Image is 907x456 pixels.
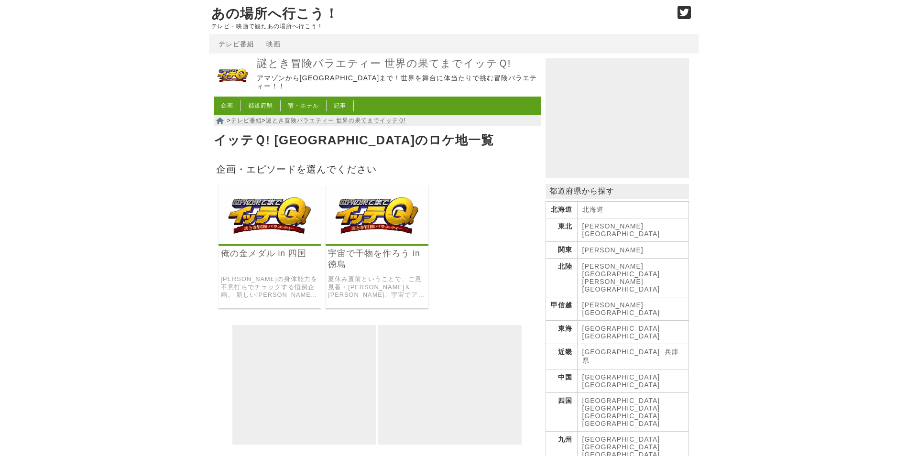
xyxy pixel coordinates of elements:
th: 東海 [546,321,577,344]
h1: イッテＱ! [GEOGRAPHIC_DATA]のロケ地一覧 [214,130,541,151]
h2: 企画・エピソードを選んでください [214,161,541,177]
a: テレビ番組 [219,40,254,48]
a: [GEOGRAPHIC_DATA] [582,332,660,340]
a: テレビ番組 [231,117,262,124]
a: あの場所へ行こう！ [211,6,339,21]
iframe: Advertisement [378,325,522,445]
a: [GEOGRAPHIC_DATA] [582,412,660,420]
a: 映画 [266,40,281,48]
img: 謎とき冒険バラエティー 世界の果てまでイッテＱ! [214,56,252,94]
th: 近畿 [546,344,577,369]
a: 記事 [334,102,346,109]
th: 中国 [546,369,577,393]
a: 北海道 [582,206,604,213]
a: [PERSON_NAME][GEOGRAPHIC_DATA] [582,262,660,278]
a: 謎とき冒険バラエティー 世界の果てまでイッテＱ! [257,57,538,71]
a: 謎とき冒険バラエティー 世界の果てまでイッテＱ! [266,117,406,124]
a: [PERSON_NAME] [582,246,644,254]
a: 謎とき冒険バラエティー 世界の果てまでイッテＱ! ご意見番が挑む 俺の金メダル in 四国 [219,238,321,246]
a: 宿・ホテル [288,102,319,109]
a: [GEOGRAPHIC_DATA] [582,420,660,427]
a: Twitter (@go_thesights) [678,11,691,20]
p: アマゾンから[GEOGRAPHIC_DATA]まで！世界を舞台に体当たりで挑む冒険バラエティー！！ [257,74,538,91]
a: 謎とき冒険バラエティー 世界の果てまでイッテＱ! [214,87,252,96]
a: [GEOGRAPHIC_DATA] [582,381,660,389]
a: [PERSON_NAME]の身体能力を不意打ちでチェックする恒例企画。 新しい[PERSON_NAME]ガール[PERSON_NAME]を迎えて四国で身体能力をチェックした企画。 [221,275,319,299]
a: 謎とき冒険バラエティー 世界の果てまでイッテＱ! 宇宙で干物を作ろう in 徳島 [326,238,428,246]
a: [GEOGRAPHIC_DATA] [582,443,660,451]
a: 都道府県 [248,102,273,109]
a: [GEOGRAPHIC_DATA] [582,397,660,404]
a: [PERSON_NAME][GEOGRAPHIC_DATA] [582,301,660,316]
nav: > > [214,115,541,126]
iframe: Advertisement [232,325,376,445]
a: [GEOGRAPHIC_DATA] [582,435,660,443]
p: テレビ・映画で観たあの場所へ行こう！ [211,23,667,30]
a: 宇宙で干物を作ろう in 徳島 [328,248,426,270]
a: 夏休み直前ということで、ご意見番・[PERSON_NAME]＆[PERSON_NAME]、宇宙でアジの干物を作る実験に挑戦した企画。 [328,275,426,299]
iframe: Advertisement [546,58,689,178]
th: 四国 [546,393,577,432]
p: 都道府県から探す [546,184,689,199]
a: [GEOGRAPHIC_DATA] [582,373,660,381]
th: 北陸 [546,259,577,297]
a: 企画 [221,102,233,109]
a: 俺の金メダル in 四国 [221,248,319,259]
th: 関東 [546,242,577,259]
a: [PERSON_NAME][GEOGRAPHIC_DATA] [582,222,660,238]
th: 東北 [546,218,577,242]
a: [GEOGRAPHIC_DATA] [582,348,660,356]
th: 北海道 [546,202,577,218]
img: 謎とき冒険バラエティー 世界の果てまでイッテＱ! 宇宙で干物を作ろう in 徳島 [326,185,428,244]
img: 謎とき冒険バラエティー 世界の果てまでイッテＱ! ご意見番が挑む 俺の金メダル in 四国 [219,185,321,244]
a: [GEOGRAPHIC_DATA] [582,404,660,412]
a: [GEOGRAPHIC_DATA] [582,325,660,332]
th: 甲信越 [546,297,577,321]
a: [PERSON_NAME][GEOGRAPHIC_DATA] [582,278,660,293]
